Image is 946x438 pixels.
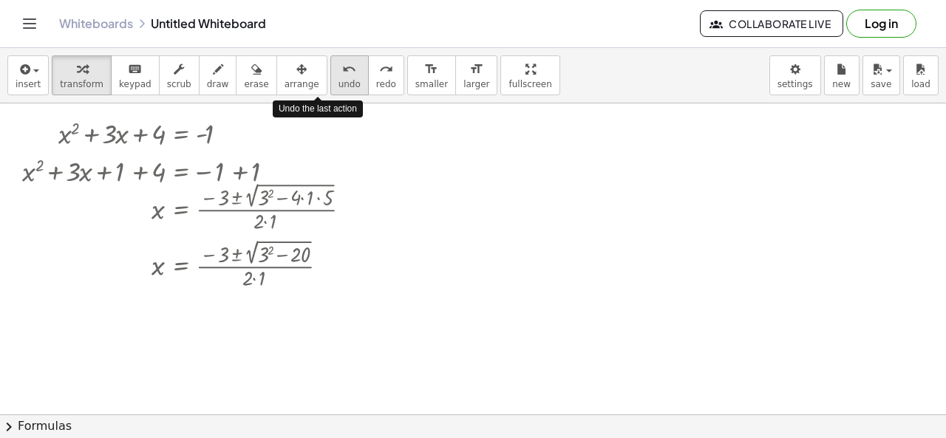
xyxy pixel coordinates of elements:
button: erase [236,55,276,95]
button: format_sizesmaller [407,55,456,95]
button: fullscreen [500,55,559,95]
button: new [824,55,860,95]
button: Toggle navigation [18,12,41,35]
button: transform [52,55,112,95]
button: arrange [276,55,327,95]
i: undo [342,61,356,78]
button: insert [7,55,49,95]
i: format_size [469,61,483,78]
span: scrub [167,79,191,89]
i: keyboard [128,61,142,78]
span: larger [463,79,489,89]
span: transform [60,79,103,89]
button: scrub [159,55,200,95]
button: undoundo [330,55,369,95]
span: new [832,79,851,89]
button: save [862,55,900,95]
button: draw [199,55,237,95]
span: redo [376,79,396,89]
span: load [911,79,930,89]
div: Undo the last action [273,100,363,117]
span: undo [338,79,361,89]
i: format_size [424,61,438,78]
span: fullscreen [508,79,551,89]
button: keyboardkeypad [111,55,160,95]
a: Whiteboards [59,16,133,31]
span: arrange [285,79,319,89]
span: save [871,79,891,89]
button: format_sizelarger [455,55,497,95]
button: Collaborate Live [700,10,843,37]
span: settings [777,79,813,89]
span: smaller [415,79,448,89]
span: erase [244,79,268,89]
span: Collaborate Live [712,17,831,30]
i: redo [379,61,393,78]
button: redoredo [368,55,404,95]
span: draw [207,79,229,89]
button: load [903,55,939,95]
button: settings [769,55,821,95]
span: keypad [119,79,152,89]
span: insert [16,79,41,89]
button: Log in [846,10,916,38]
